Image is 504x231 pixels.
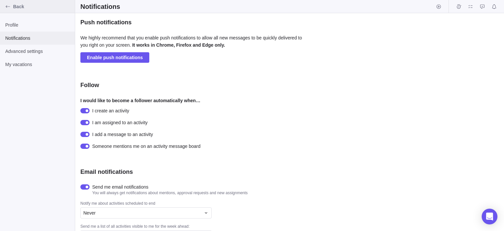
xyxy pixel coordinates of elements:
[92,119,148,126] span: I am assigned to an activity
[5,48,70,55] span: Advanced settings
[80,97,310,107] p: I would like to become a follower automatically when…
[5,35,70,41] span: Notifications
[80,34,310,52] p: We highly recommend that you enable push notifications to allow all new messages to be quickly de...
[80,18,132,26] h3: Push notifications
[466,5,475,10] a: My assignments
[92,107,129,114] span: I create an activity
[478,5,487,10] a: Approval requests
[92,131,153,138] span: I add a message to an activity
[434,2,443,11] span: Start timer
[5,61,70,68] span: My vacations
[482,209,497,224] div: Open Intercom Messenger
[13,3,72,10] span: Back
[478,2,487,11] span: Approval requests
[92,190,248,196] span: You will always get notifications about mentions, approval requests and new assignments
[80,168,133,176] h3: Email notifications
[80,224,310,230] div: Send me a list of all activities visible to me for the week ahead:
[80,2,120,11] h2: Notifications
[5,22,70,28] span: Profile
[490,5,499,10] a: Notifications
[92,184,248,190] span: Send me email notifications
[87,54,143,61] span: Enable push notifications
[466,2,475,11] span: My assignments
[454,5,463,10] a: Time logs
[80,201,310,207] div: Notify me about activities scheduled to end
[80,52,149,63] span: Enable push notifications
[490,2,499,11] span: Notifications
[132,42,225,48] strong: It works in Chrome, Firefox and Edge only.
[83,210,95,216] span: Never
[80,81,99,89] h3: Follow
[92,143,200,150] span: Someone mentions me on an activity message board
[454,2,463,11] span: Time logs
